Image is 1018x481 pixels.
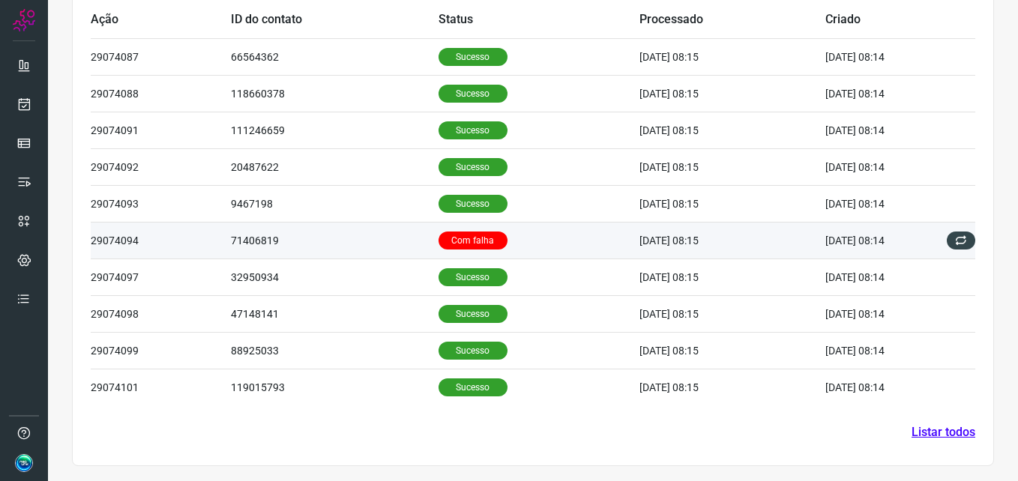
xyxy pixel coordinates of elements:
td: Criado [825,1,930,38]
p: Com falha [439,232,508,249]
td: 29074092 [91,148,231,185]
td: Processado [639,1,825,38]
td: 29074097 [91,258,231,295]
td: 66564362 [231,38,439,75]
td: [DATE] 08:15 [639,112,825,148]
td: [DATE] 08:15 [639,258,825,295]
td: 29074093 [91,185,231,222]
td: 9467198 [231,185,439,222]
td: Ação [91,1,231,38]
td: [DATE] 08:15 [639,295,825,332]
td: [DATE] 08:15 [639,222,825,258]
a: Listar todos [912,423,975,441]
td: ID do contato [231,1,439,38]
td: 29074091 [91,112,231,148]
td: [DATE] 08:14 [825,38,930,75]
img: d1faacb7788636816442e007acca7356.jpg [15,454,33,472]
td: [DATE] 08:15 [639,38,825,75]
p: Sucesso [439,121,508,139]
td: 29074088 [91,75,231,112]
td: [DATE] 08:15 [639,185,825,222]
td: 111246659 [231,112,439,148]
p: Sucesso [439,158,508,176]
td: 29074099 [91,332,231,369]
p: Sucesso [439,195,508,213]
td: 29074098 [91,295,231,332]
td: 71406819 [231,222,439,258]
td: 47148141 [231,295,439,332]
td: 20487622 [231,148,439,185]
td: [DATE] 08:14 [825,295,930,332]
td: 88925033 [231,332,439,369]
p: Sucesso [439,268,508,286]
td: [DATE] 08:14 [825,332,930,369]
td: 32950934 [231,258,439,295]
td: [DATE] 08:15 [639,369,825,405]
td: [DATE] 08:15 [639,75,825,112]
td: 119015793 [231,369,439,405]
td: [DATE] 08:14 [825,148,930,185]
td: Status [439,1,639,38]
p: Sucesso [439,378,508,396]
td: [DATE] 08:14 [825,369,930,405]
td: [DATE] 08:15 [639,332,825,369]
td: [DATE] 08:15 [639,148,825,185]
td: [DATE] 08:14 [825,75,930,112]
p: Sucesso [439,85,508,103]
td: 118660378 [231,75,439,112]
td: 29074087 [91,38,231,75]
td: [DATE] 08:14 [825,185,930,222]
td: [DATE] 08:14 [825,258,930,295]
td: [DATE] 08:14 [825,222,930,258]
td: 29074101 [91,369,231,405]
td: 29074094 [91,222,231,258]
img: Logo [13,9,35,31]
p: Sucesso [439,48,508,66]
td: [DATE] 08:14 [825,112,930,148]
p: Sucesso [439,305,508,323]
p: Sucesso [439,342,508,360]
